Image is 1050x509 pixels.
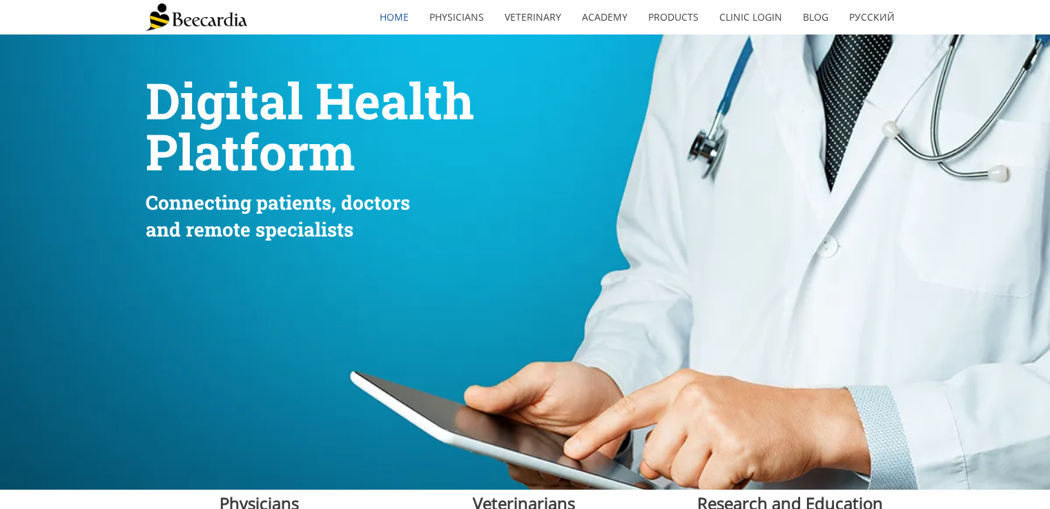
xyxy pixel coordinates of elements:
span: Connecting patients, doctors [146,190,410,215]
img: Beecardia [146,3,247,31]
span: Platform [146,119,355,184]
a: Blog [793,1,839,33]
span: Digital Health [146,68,474,133]
span: and remote specialists [146,217,353,242]
a: Products [638,1,709,33]
a: Veterinary [494,1,572,33]
a: Clinic Login [709,1,793,33]
a: home [369,1,419,33]
a: Academy [572,1,638,33]
a: Русский [839,1,905,33]
a: Physicians [419,1,494,33]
